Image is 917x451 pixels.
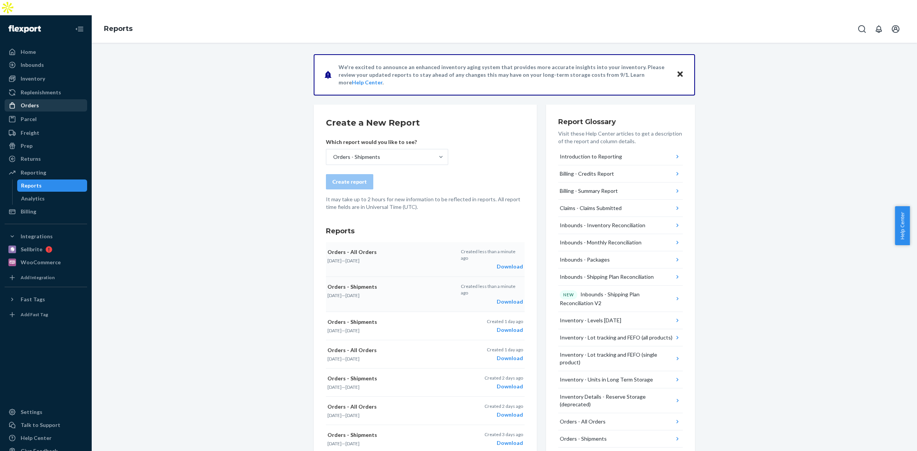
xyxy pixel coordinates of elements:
a: Replenishments [5,86,87,99]
div: Reporting [21,169,46,176]
img: Flexport logo [8,25,41,33]
p: Orders - All Orders [327,248,456,256]
a: Parcel [5,113,87,125]
button: Help Center [895,206,910,245]
button: Orders - All Orders[DATE]—[DATE]Created 1 day agoDownload [326,340,525,369]
h3: Report Glossary [558,117,683,127]
p: Created less than a minute ago [461,283,523,296]
div: Inbounds [21,61,44,69]
div: Reports [21,182,42,189]
p: Orders - Shipments [327,318,457,326]
button: Introduction to Reporting [558,148,683,165]
button: Close [675,69,685,80]
ol: breadcrumbs [98,18,139,40]
p: Orders - All Orders [327,403,457,411]
time: [DATE] [345,258,360,263]
div: Talk to Support [21,421,60,429]
a: Reports [104,24,133,33]
p: Created less than a minute ago [461,248,523,261]
button: Inventory - Units in Long Term Storage [558,371,683,388]
a: Freight [5,127,87,139]
a: Settings [5,406,87,418]
button: Open Search Box [854,21,870,37]
p: — [327,412,457,419]
button: Close Navigation [72,21,87,37]
div: Introduction to Reporting [560,153,622,160]
div: Claims - Claims Submitted [560,204,622,212]
div: Billing - Credits Report [560,170,614,178]
div: Replenishments [21,89,61,96]
div: Fast Tags [21,296,45,303]
time: [DATE] [327,258,342,263]
p: — [327,257,456,264]
p: Orders - All Orders [327,346,457,354]
div: Integrations [21,233,53,240]
div: Download [484,439,523,447]
time: [DATE] [345,328,360,333]
div: Inventory - Levels [DATE] [560,317,621,324]
p: — [327,292,456,299]
p: Visit these Help Center articles to get a description of the report and column details. [558,130,683,145]
div: Inventory - Lot tracking and FEFO (all products) [560,334,672,341]
div: Add Fast Tag [21,311,48,318]
button: Open notifications [871,21,886,37]
time: [DATE] [327,412,342,418]
a: Analytics [17,192,87,205]
button: Inventory - Levels [DATE] [558,312,683,329]
div: Create report [332,178,367,186]
div: Returns [21,155,41,163]
button: Orders - Shipments [558,430,683,448]
a: Prep [5,140,87,152]
p: Created 3 days ago [484,431,523,438]
button: Open account menu [888,21,903,37]
a: Inventory [5,73,87,85]
button: Orders - All Orders[DATE]—[DATE]Created less than a minute agoDownload [326,242,525,277]
div: Download [487,354,523,362]
time: [DATE] [345,356,360,362]
p: — [327,356,457,362]
button: Orders - All Orders [558,413,683,430]
div: Orders - Shipments [333,153,380,161]
button: Orders - Shipments[DATE]—[DATE]Created 1 day agoDownload [326,312,525,340]
button: Create report [326,174,373,189]
p: Created 1 day ago [487,318,523,325]
p: Orders - Shipments [327,431,457,439]
a: Sellbrite [5,243,87,255]
a: Inbounds [5,59,87,71]
p: Created 2 days ago [484,403,523,409]
div: Download [487,326,523,334]
div: Settings [21,408,42,416]
a: Reports [17,179,87,192]
button: Fast Tags [5,293,87,306]
button: Inventory - Lot tracking and FEFO (single product) [558,346,683,371]
div: WooCommerce [21,259,61,266]
time: [DATE] [345,293,360,298]
button: Inbounds - Monthly Reconciliation [558,234,683,251]
button: Orders - All Orders[DATE]—[DATE]Created 2 days agoDownload [326,397,525,425]
p: Which report would you like to see? [326,138,448,146]
div: Orders [21,102,39,109]
p: — [327,440,457,447]
div: Analytics [21,195,45,202]
h3: Reports [326,226,525,236]
div: Sellbrite [21,246,42,253]
button: Orders - Shipments[DATE]—[DATE]Created less than a minute agoDownload [326,277,525,312]
div: Inventory - Units in Long Term Storage [560,376,653,383]
div: Home [21,48,36,56]
p: Orders - Shipments [327,283,456,291]
div: Inbounds - Shipping Plan Reconciliation V2 [560,290,674,307]
button: Inbounds - Packages [558,251,683,268]
a: Reporting [5,166,87,179]
p: Created 1 day ago [487,346,523,353]
p: It may take up to 2 hours for new information to be reflected in reports. All report time fields ... [326,196,525,211]
p: We're excited to announce an enhanced inventory aging system that provides more accurate insights... [339,63,669,86]
div: Add Integration [21,274,55,281]
a: Orders [5,99,87,112]
button: Billing - Summary Report [558,183,683,200]
div: Inbounds - Monthly Reconciliation [560,239,642,246]
button: Claims - Claims Submitted [558,200,683,217]
p: NEW [563,292,574,298]
div: Inventory - Lot tracking and FEFO (single product) [560,351,674,366]
time: [DATE] [327,293,342,298]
